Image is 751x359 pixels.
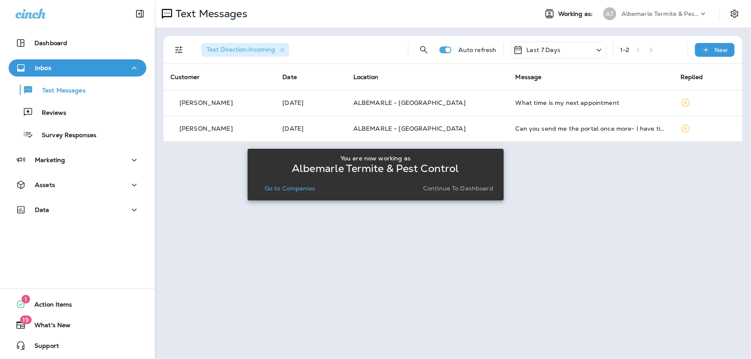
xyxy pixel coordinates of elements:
[423,185,493,192] p: Continue to Dashboard
[265,185,315,192] p: Go to Companies
[516,99,667,106] div: What time is my next appointment
[680,73,703,81] span: Replied
[9,316,146,334] button: 19What's New
[26,301,72,311] span: Action Items
[179,125,233,132] p: [PERSON_NAME]
[516,73,542,81] span: Message
[34,87,86,95] p: Text Messages
[33,132,96,140] p: Survey Responses
[35,206,49,213] p: Data
[9,151,146,169] button: Marketing
[715,46,728,53] p: New
[201,43,289,57] div: Text Direction:Incoming
[292,165,459,172] p: Albemarle Termite & Pest Control
[207,46,275,53] span: Text Direction : Incoming
[340,155,411,162] p: You are now working as
[35,181,55,188] p: Assets
[170,73,200,81] span: Customer
[22,295,30,304] span: 1
[35,64,51,71] p: Inbox
[516,125,667,132] div: Can you send me the portal once more- I have time this afternoon and I will get it done for sure-...
[9,201,146,218] button: Data
[603,7,616,20] div: AT
[9,296,146,313] button: 1Action Items
[9,103,146,121] button: Reviews
[9,176,146,193] button: Assets
[128,5,152,22] button: Collapse Sidebar
[33,109,66,117] p: Reviews
[9,34,146,52] button: Dashboard
[9,337,146,354] button: Support
[170,41,188,58] button: Filters
[621,46,630,53] div: 1 - 2
[527,46,561,53] p: Last 7 Days
[261,182,318,194] button: Go to Companies
[621,10,699,17] p: Albemarle Termite & Pest Control
[34,40,67,46] p: Dashboard
[727,6,742,21] button: Settings
[9,81,146,99] button: Text Messages
[9,126,146,144] button: Survey Responses
[26,342,59,353] span: Support
[172,7,247,20] p: Text Messages
[9,59,146,77] button: Inbox
[20,316,31,324] span: 19
[26,322,71,332] span: What's New
[35,156,65,163] p: Marketing
[420,182,497,194] button: Continue to Dashboard
[179,99,233,106] p: [PERSON_NAME]
[558,10,595,18] span: Working as:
